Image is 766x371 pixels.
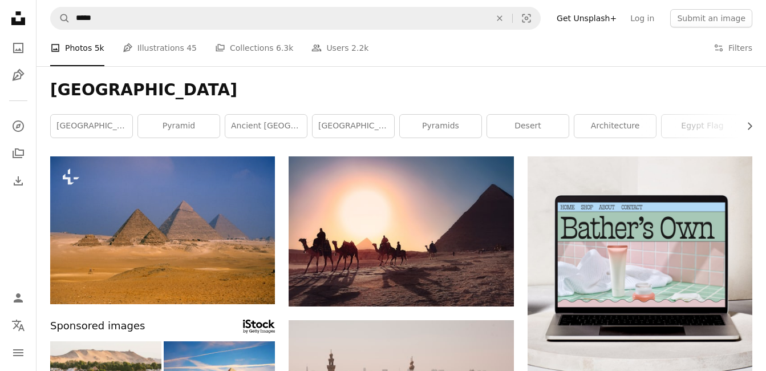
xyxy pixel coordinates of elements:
a: [GEOGRAPHIC_DATA] [51,115,132,138]
button: Clear [487,7,512,29]
span: Sponsored images [50,318,145,334]
a: Get Unsplash+ [550,9,623,27]
a: five persons riding camels walking on sand beside Pyramid of Egypt [289,226,513,236]
button: Search Unsplash [51,7,70,29]
a: Log in [623,9,661,27]
a: desert [487,115,569,138]
span: 2.2k [351,42,368,54]
span: 6.3k [276,42,293,54]
a: Collections 6.3k [215,30,293,66]
form: Find visuals sitewide [50,7,541,30]
img: five persons riding camels walking on sand beside Pyramid of Egypt [289,156,513,307]
a: Download History [7,170,30,192]
a: ancient [GEOGRAPHIC_DATA] [225,115,307,138]
a: a group of three pyramids in the desert [50,225,275,235]
a: Users 2.2k [311,30,368,66]
button: Visual search [513,7,540,29]
a: Explore [7,115,30,138]
a: Illustrations 45 [123,30,197,66]
a: [GEOGRAPHIC_DATA] [313,115,394,138]
h1: [GEOGRAPHIC_DATA] [50,80,752,100]
button: Filters [714,30,752,66]
a: pyramid [138,115,220,138]
button: Submit an image [670,9,752,27]
a: pyramids [400,115,481,138]
button: Language [7,314,30,337]
img: a group of three pyramids in the desert [50,156,275,304]
a: architecture [574,115,656,138]
span: 45 [187,42,197,54]
a: Collections [7,142,30,165]
a: Illustrations [7,64,30,87]
a: Log in / Sign up [7,287,30,309]
button: scroll list to the right [739,115,752,138]
button: Menu [7,341,30,364]
a: egypt flag [662,115,743,138]
a: Photos [7,37,30,59]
